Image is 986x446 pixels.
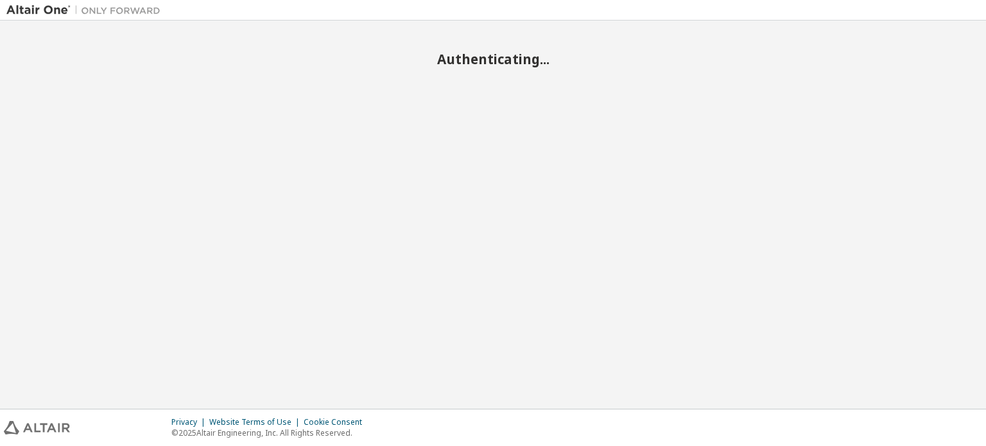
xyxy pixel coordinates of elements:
h2: Authenticating... [6,51,980,67]
div: Website Terms of Use [209,417,304,427]
div: Privacy [171,417,209,427]
img: Altair One [6,4,167,17]
p: © 2025 Altair Engineering, Inc. All Rights Reserved. [171,427,370,438]
img: altair_logo.svg [4,421,70,434]
div: Cookie Consent [304,417,370,427]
